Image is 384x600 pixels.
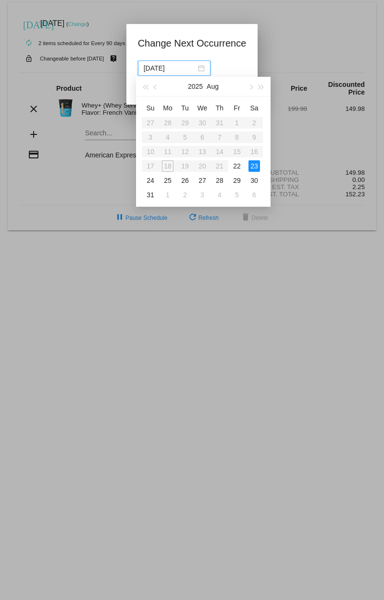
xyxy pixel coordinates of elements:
[176,188,194,202] td: 9/2/2025
[138,36,247,51] h1: Change Next Occurrence
[231,175,243,186] div: 29
[211,100,228,116] th: Thu
[145,175,156,186] div: 24
[228,173,246,188] td: 8/29/2025
[228,159,246,173] td: 8/22/2025
[246,173,263,188] td: 8/30/2025
[211,173,228,188] td: 8/28/2025
[179,175,191,186] div: 26
[194,100,211,116] th: Wed
[194,188,211,202] td: 9/3/2025
[246,188,263,202] td: 9/6/2025
[162,175,173,186] div: 25
[246,159,263,173] td: 8/23/2025
[176,173,194,188] td: 8/26/2025
[142,100,159,116] th: Sun
[194,173,211,188] td: 8/27/2025
[214,189,225,201] div: 4
[231,160,243,172] div: 22
[144,63,196,73] input: Select date
[228,188,246,202] td: 9/5/2025
[231,189,243,201] div: 5
[197,175,208,186] div: 27
[228,100,246,116] th: Fri
[245,77,256,96] button: Next month (PageDown)
[159,100,176,116] th: Mon
[246,100,263,116] th: Sat
[256,77,267,96] button: Next year (Control + right)
[211,188,228,202] td: 9/4/2025
[159,173,176,188] td: 8/25/2025
[188,77,203,96] button: 2025
[207,77,219,96] button: Aug
[197,189,208,201] div: 3
[162,189,173,201] div: 1
[179,189,191,201] div: 2
[248,160,260,172] div: 23
[145,189,156,201] div: 31
[150,77,161,96] button: Previous month (PageUp)
[176,100,194,116] th: Tue
[159,188,176,202] td: 9/1/2025
[142,173,159,188] td: 8/24/2025
[248,175,260,186] div: 30
[140,77,150,96] button: Last year (Control + left)
[248,189,260,201] div: 6
[214,175,225,186] div: 28
[142,188,159,202] td: 8/31/2025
